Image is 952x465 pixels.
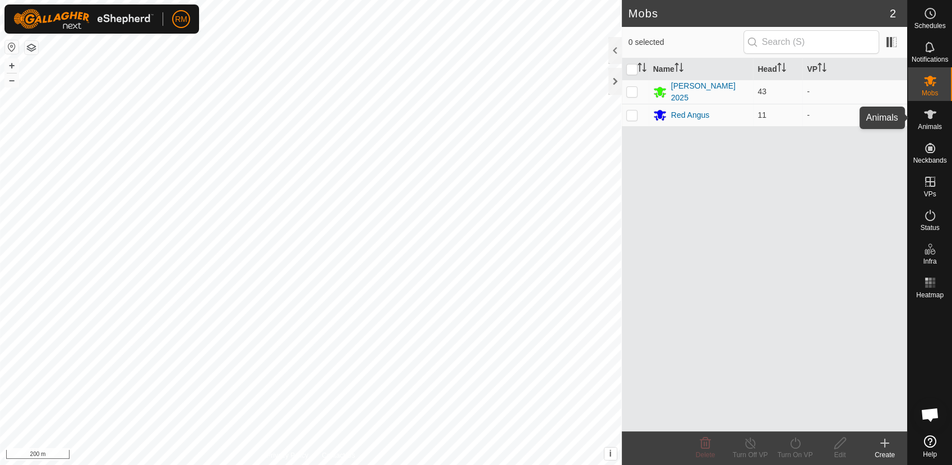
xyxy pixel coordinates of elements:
span: Status [920,224,939,231]
span: Delete [696,451,715,459]
span: Heatmap [916,292,944,298]
span: 0 selected [628,36,743,48]
button: Reset Map [5,40,19,54]
span: i [609,449,611,458]
div: Edit [817,450,862,460]
p-sorticon: Activate to sort [674,65,683,73]
button: Map Layers [25,41,38,54]
div: Turn Off VP [728,450,773,460]
span: Mobs [922,90,938,96]
span: Infra [923,258,936,265]
a: Contact Us [322,450,355,461]
span: 11 [757,111,766,119]
th: Head [753,58,802,80]
span: 43 [757,87,766,96]
th: Name [649,58,754,80]
div: Create [862,450,907,460]
td: - [802,104,907,126]
a: Privacy Policy [266,450,308,461]
button: i [604,448,617,460]
input: Search (S) [743,30,879,54]
span: Animals [918,123,942,130]
span: Schedules [914,22,945,29]
div: Red Angus [671,109,710,121]
button: – [5,73,19,87]
a: Open chat [913,398,947,431]
h2: Mobs [628,7,890,20]
span: Neckbands [913,157,946,164]
p-sorticon: Activate to sort [777,65,786,73]
div: Turn On VP [773,450,817,460]
span: Help [923,451,937,458]
img: Gallagher Logo [13,9,154,29]
th: VP [802,58,907,80]
a: Help [908,431,952,462]
td: - [802,80,907,104]
button: + [5,59,19,72]
span: RM [175,13,187,25]
span: 2 [890,5,896,22]
span: VPs [923,191,936,197]
p-sorticon: Activate to sort [817,65,826,73]
span: Notifications [912,56,948,63]
p-sorticon: Activate to sort [637,65,646,73]
div: [PERSON_NAME] 2025 [671,80,749,104]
